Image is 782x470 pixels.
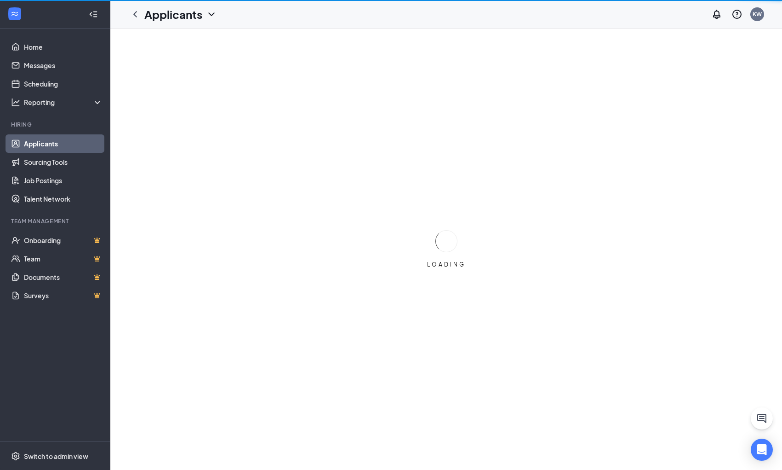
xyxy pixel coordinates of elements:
[11,217,101,225] div: Team Management
[751,439,773,461] div: Open Intercom Messenger
[423,261,469,268] div: LOADING
[24,38,103,56] a: Home
[24,153,103,171] a: Sourcing Tools
[10,9,19,18] svg: WorkstreamLogo
[751,407,773,429] button: ChatActive
[24,75,103,93] a: Scheduling
[11,121,101,128] div: Hiring
[24,286,103,305] a: SurveysCrown
[24,56,103,75] a: Messages
[756,413,767,424] svg: ChatActive
[731,9,742,20] svg: QuestionInfo
[711,9,722,20] svg: Notifications
[130,9,141,20] svg: ChevronLeft
[89,10,98,19] svg: Collapse
[11,452,20,461] svg: Settings
[11,98,20,107] svg: Analysis
[24,171,103,190] a: Job Postings
[24,134,103,153] a: Applicants
[24,190,103,208] a: Talent Network
[24,98,103,107] div: Reporting
[24,268,103,286] a: DocumentsCrown
[24,250,103,268] a: TeamCrown
[144,6,202,22] h1: Applicants
[24,452,88,461] div: Switch to admin view
[206,9,217,20] svg: ChevronDown
[24,231,103,250] a: OnboardingCrown
[753,10,762,18] div: KW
